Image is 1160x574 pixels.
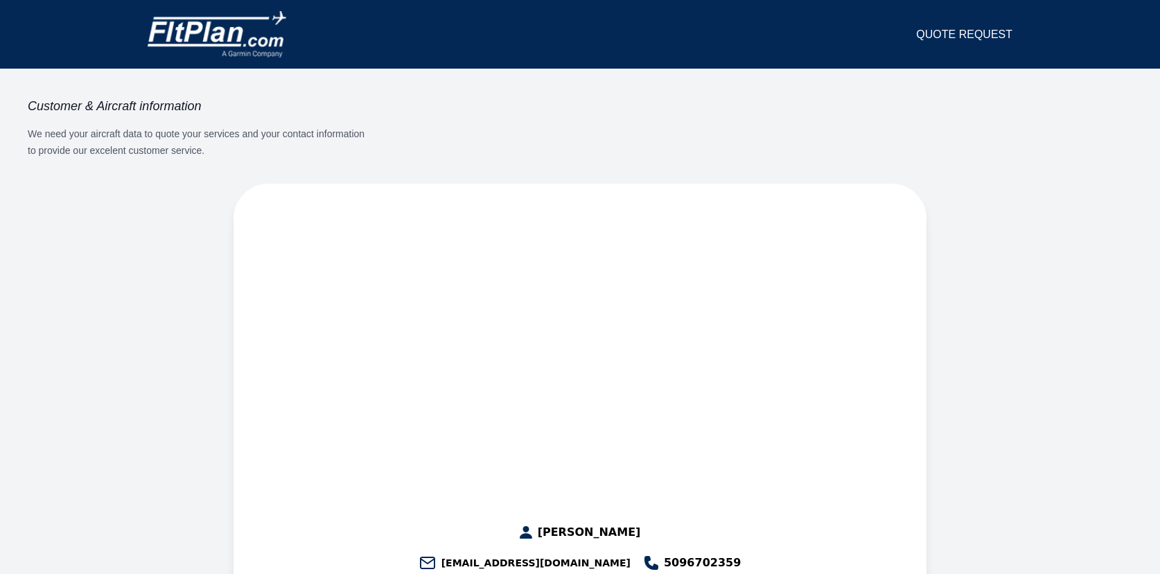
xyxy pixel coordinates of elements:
[664,555,741,571] span: 5096702359
[538,524,641,541] span: [PERSON_NAME]
[28,128,364,156] span: We need your aircraft data to quote your services and your contact information to provide our exc...
[441,556,631,570] span: [EMAIL_ADDRESS][DOMAIN_NAME]
[148,11,286,58] img: logo
[916,26,1012,43] a: QUOTE REQUEST
[28,98,374,114] h3: Customer & Aircraft information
